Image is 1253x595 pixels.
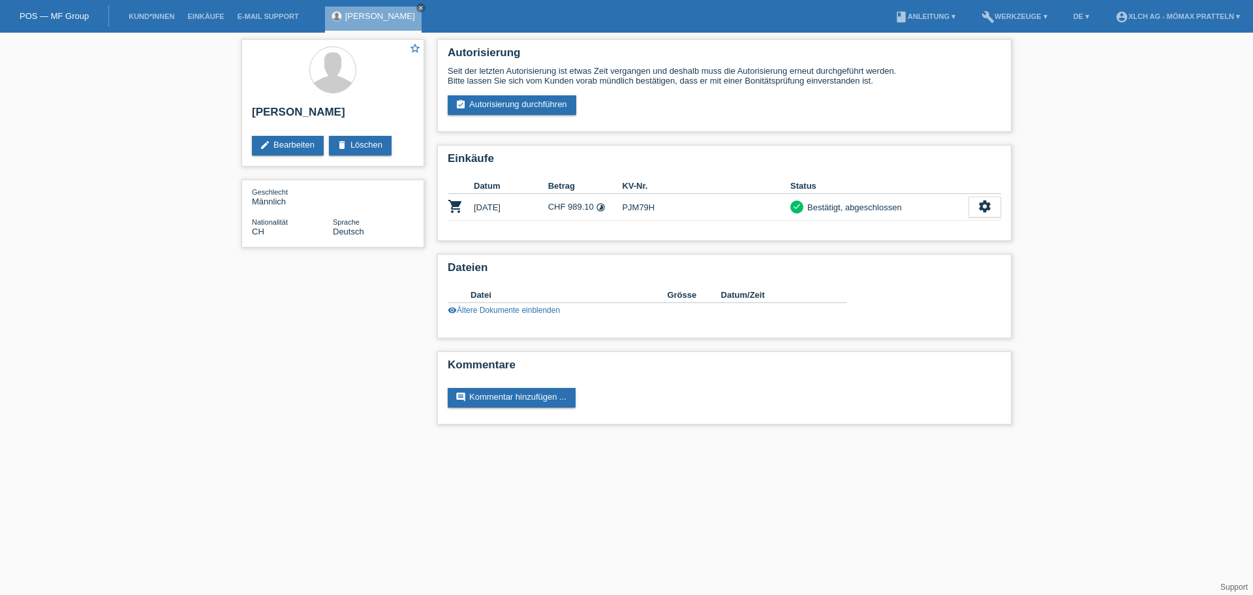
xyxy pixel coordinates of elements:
a: POS — MF Group [20,11,89,21]
a: commentKommentar hinzufügen ... [448,388,576,408]
a: [PERSON_NAME] [345,11,415,21]
td: [DATE] [474,194,548,221]
a: bookAnleitung ▾ [888,12,962,20]
th: Datum [474,178,548,194]
h2: [PERSON_NAME] [252,106,414,125]
h2: Einkäufe [448,152,1001,172]
a: account_circleXLCH AG - Mömax Pratteln ▾ [1109,12,1246,20]
i: build [982,10,995,24]
div: Männlich [252,187,333,206]
div: Bestätigt, abgeschlossen [803,201,902,214]
th: KV-Nr. [622,178,790,194]
a: close [416,3,425,12]
a: Kund*innen [122,12,181,20]
a: buildWerkzeuge ▾ [975,12,1054,20]
i: check [792,202,801,211]
a: E-Mail Support [231,12,305,20]
i: delete [337,140,347,150]
i: Fixe Raten - Zinsübernahme durch Kunde (6 Raten) [596,202,606,212]
i: star_border [409,42,421,54]
i: account_circle [1115,10,1128,24]
th: Grösse [667,287,720,303]
a: assignment_turned_inAutorisierung durchführen [448,95,576,115]
i: settings [978,199,992,214]
span: Sprache [333,218,360,226]
th: Betrag [548,178,623,194]
i: book [895,10,908,24]
th: Status [790,178,968,194]
a: DE ▾ [1067,12,1096,20]
a: Einkäufe [181,12,230,20]
h2: Dateien [448,261,1001,281]
th: Datum/Zeit [721,287,828,303]
h2: Autorisierung [448,46,1001,66]
a: star_border [409,42,421,56]
a: deleteLöschen [329,136,392,155]
i: comment [456,392,466,402]
i: visibility [448,306,457,315]
a: visibilityÄltere Dokumente einblenden [448,306,560,315]
span: Geschlecht [252,188,288,196]
a: Support [1220,583,1248,592]
h2: Kommentare [448,359,1001,378]
span: Schweiz [252,227,264,236]
i: close [418,5,424,11]
a: editBearbeiten [252,136,324,155]
th: Datei [471,287,667,303]
span: Nationalität [252,218,288,226]
div: Seit der letzten Autorisierung ist etwas Zeit vergangen und deshalb muss die Autorisierung erneut... [448,66,1001,86]
td: CHF 989.10 [548,194,623,221]
i: edit [260,140,270,150]
td: PJM79H [622,194,790,221]
i: POSP00028067 [448,199,463,214]
span: Deutsch [333,227,364,236]
i: assignment_turned_in [456,99,466,110]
